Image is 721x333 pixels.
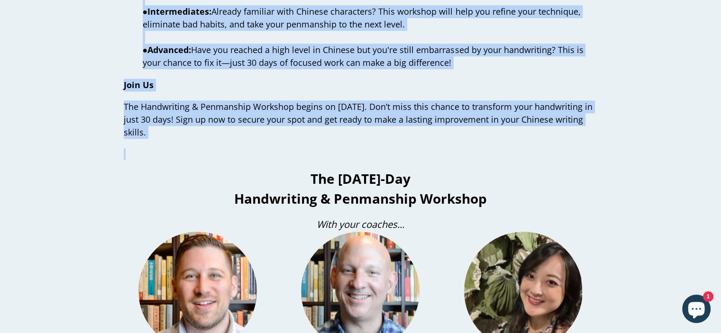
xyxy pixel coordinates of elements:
[147,6,211,17] strong: Intermediates:
[310,170,411,188] span: The [DATE]-Day
[147,44,191,55] strong: Advanced:
[234,189,487,207] span: Handwriting & Penmanship Workshop
[124,101,593,138] span: The Handwriting & Penmanship Workshop begins on [DATE]. Don’t miss this chance to transform your ...
[679,295,713,325] inbox-online-store-chat: Shopify online store chat
[317,218,404,231] span: With your coaches...
[124,79,154,90] span: Join Us
[143,6,584,68] span: ● Already familiar with Chinese characters? This workshop will help you refine your technique, el...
